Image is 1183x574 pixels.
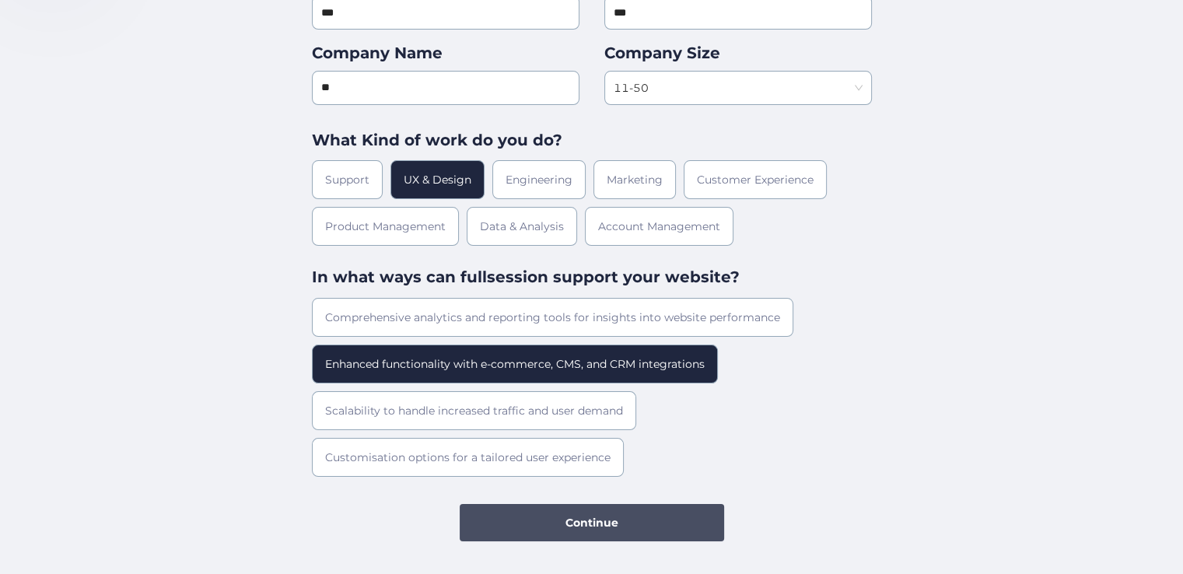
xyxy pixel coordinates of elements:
[312,345,718,383] div: Enhanced functionality with e-commerce, CMS, and CRM integrations
[312,128,872,152] div: What Kind of work do you do?
[460,504,724,541] button: Continue
[312,41,579,65] div: Company Name
[312,160,383,199] div: Support
[565,514,618,531] span: Continue
[492,160,586,199] div: Engineering
[312,298,793,337] div: Comprehensive analytics and reporting tools for insights into website performance
[604,41,872,65] div: Company Size
[312,391,636,430] div: Scalability to handle increased traffic and user demand
[614,72,863,104] nz-select-item: 11-50
[585,207,733,246] div: Account Management
[312,207,459,246] div: Product Management
[312,438,624,477] div: Customisation options for a tailored user experience
[312,265,872,289] div: In what ways can fullsession support your website?
[390,160,485,199] div: UX & Design
[593,160,676,199] div: Marketing
[684,160,827,199] div: Customer Experience
[467,207,577,246] div: Data & Analysis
